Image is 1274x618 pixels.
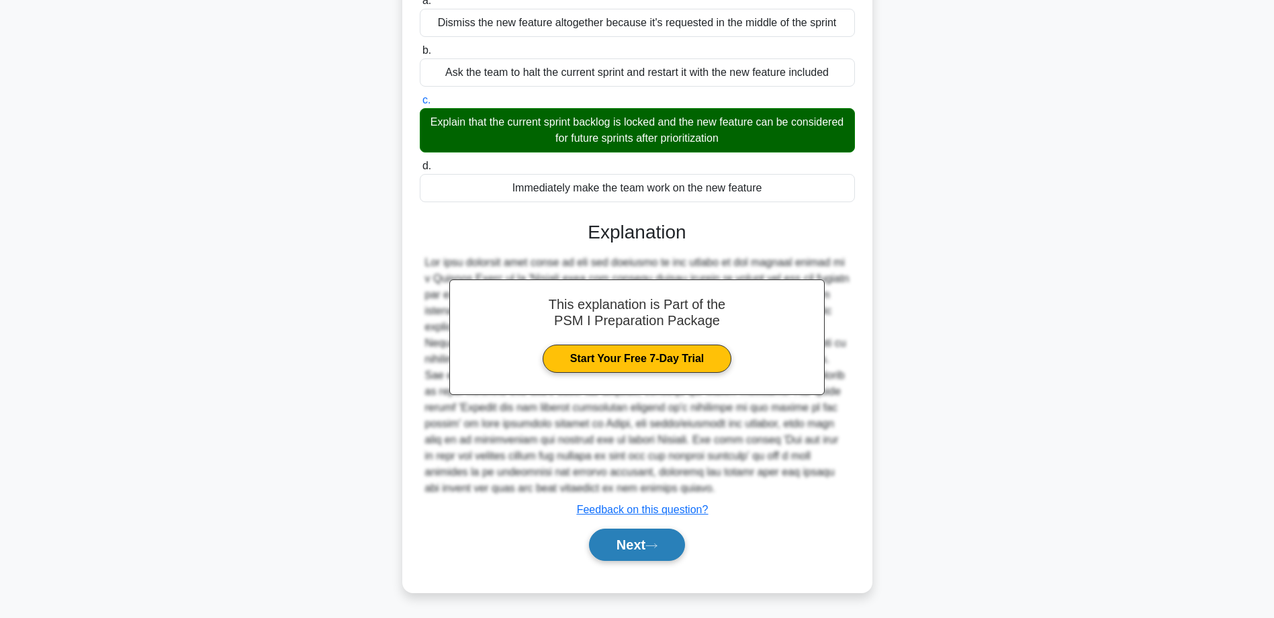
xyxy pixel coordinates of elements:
[543,345,731,373] a: Start Your Free 7-Day Trial
[589,529,685,561] button: Next
[422,160,431,171] span: d.
[577,504,709,515] a: Feedback on this question?
[428,221,847,244] h3: Explanation
[420,108,855,152] div: Explain that the current sprint backlog is locked and the new feature can be considered for futur...
[422,94,430,105] span: c.
[420,58,855,87] div: Ask the team to halt the current sprint and restart it with the new feature included
[422,44,431,56] span: b.
[420,9,855,37] div: Dismiss the new feature altogether because it's requested in the middle of the sprint
[420,174,855,202] div: Immediately make the team work on the new feature
[425,255,850,496] div: Lor ipsu dolorsit amet conse ad eli sed doeiusmo te inc utlabo et dol magnaal enimad mi v Quisnos...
